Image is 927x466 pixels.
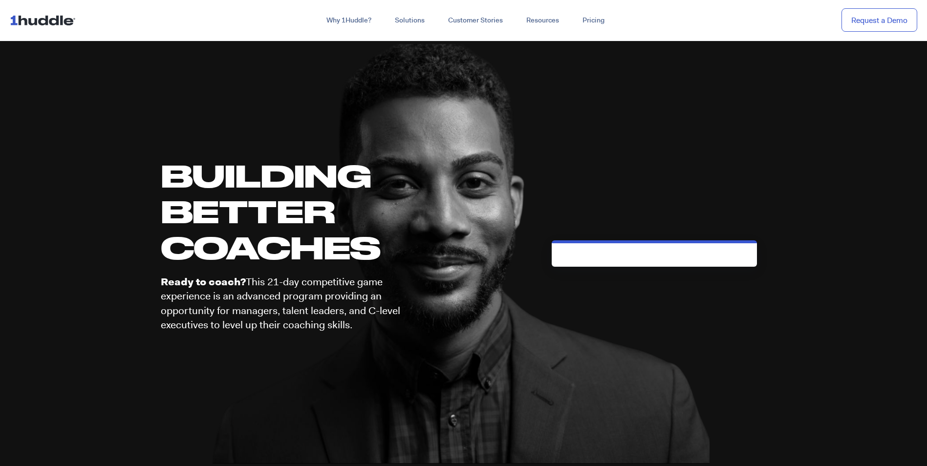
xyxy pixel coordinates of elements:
b: Ready to coach? [161,275,246,289]
a: Pricing [571,12,616,29]
img: ... [10,11,80,29]
h1: BUILDING BETTER COACHES [161,158,456,265]
a: Why 1Huddle? [315,12,383,29]
a: Solutions [383,12,436,29]
p: This 21-day competitive game experience is an advanced program providing an opportunity for manag... [161,275,427,333]
a: Customer Stories [436,12,515,29]
a: Request a Demo [841,8,917,32]
a: Resources [515,12,571,29]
